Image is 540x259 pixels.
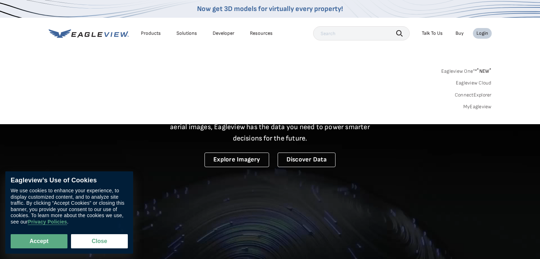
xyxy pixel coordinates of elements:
div: Products [141,30,161,37]
a: Privacy Policies [28,219,67,225]
div: Solutions [176,30,197,37]
button: Close [71,234,128,248]
a: ConnectExplorer [455,92,492,98]
span: NEW [477,68,491,74]
input: Search [313,26,410,40]
a: MyEagleview [463,104,492,110]
a: Discover Data [278,153,336,167]
a: Buy [456,30,464,37]
div: We use cookies to enhance your experience, to display customized content, and to analyze site tra... [11,188,128,225]
a: Now get 3D models for virtually every property! [197,5,343,13]
a: Explore Imagery [204,153,269,167]
div: Resources [250,30,273,37]
div: Talk To Us [422,30,443,37]
a: Eagleview One™*NEW* [441,66,492,74]
a: Developer [213,30,234,37]
div: Eagleview’s Use of Cookies [11,177,128,184]
a: Eagleview Cloud [456,80,492,86]
div: Login [476,30,488,37]
p: A new era starts here. Built on more than 3.5 billion high-resolution aerial images, Eagleview ha... [162,110,379,144]
button: Accept [11,234,67,248]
